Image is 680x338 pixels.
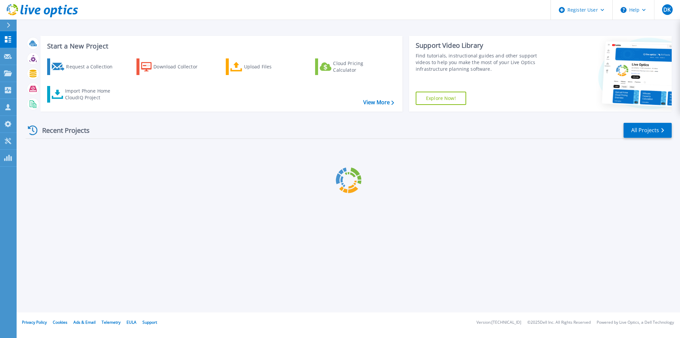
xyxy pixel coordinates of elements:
a: Cookies [53,319,67,325]
a: Cloud Pricing Calculator [315,58,389,75]
a: Download Collector [136,58,211,75]
a: Upload Files [226,58,300,75]
div: Import Phone Home CloudIQ Project [65,88,117,101]
li: Version: [TECHNICAL_ID] [476,320,521,325]
h3: Start a New Project [47,42,394,50]
span: DK [663,7,671,12]
a: EULA [127,319,136,325]
div: Upload Files [244,60,297,73]
div: Request a Collection [66,60,119,73]
a: Request a Collection [47,58,121,75]
div: Cloud Pricing Calculator [333,60,386,73]
a: All Projects [624,123,672,138]
a: Explore Now! [416,92,466,105]
a: Ads & Email [73,319,96,325]
div: Find tutorials, instructional guides and other support videos to help you make the most of your L... [416,52,550,72]
a: Support [142,319,157,325]
a: Telemetry [102,319,121,325]
li: © 2025 Dell Inc. All Rights Reserved [527,320,591,325]
a: Privacy Policy [22,319,47,325]
li: Powered by Live Optics, a Dell Technology [597,320,674,325]
div: Support Video Library [416,41,550,50]
div: Recent Projects [26,122,99,138]
div: Download Collector [153,60,207,73]
a: View More [363,99,394,106]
